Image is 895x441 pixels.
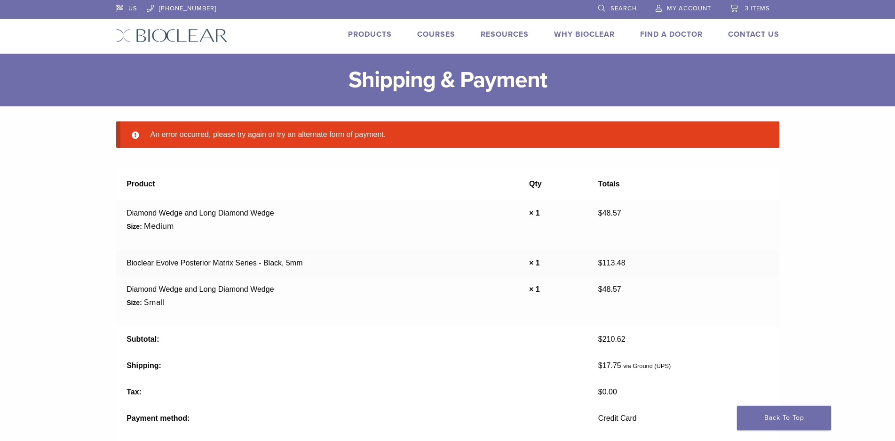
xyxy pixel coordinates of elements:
th: Tax: [116,379,588,405]
th: Qty [518,168,587,200]
p: Small [144,295,164,309]
p: Medium [144,219,174,233]
span: Search [610,5,637,12]
span: $ [598,209,602,217]
small: via Ground (UPS) [623,362,671,369]
bdi: 48.57 [598,209,621,217]
strong: × 1 [529,259,540,267]
th: Payment method: [116,405,588,432]
td: Diamond Wedge and Long Diamond Wedge [116,200,519,250]
td: Bioclear Evolve Posterior Matrix Series - Black, 5mm [116,250,519,276]
span: $ [598,388,602,396]
a: Resources [481,30,529,39]
th: Product [116,168,519,200]
a: Back To Top [737,406,831,430]
span: 3 items [745,5,770,12]
td: Diamond Wedge and Long Diamond Wedge [116,276,519,326]
strong: Size: [127,222,142,232]
a: Why Bioclear [554,30,615,39]
th: Totals [587,168,779,200]
strong: × 1 [529,285,540,293]
a: Products [348,30,392,39]
bdi: 113.48 [598,259,626,267]
span: My Account [667,5,711,12]
bdi: 17.75 [598,361,621,369]
span: $ [598,361,602,369]
th: Shipping: [116,353,588,379]
a: Find A Doctor [640,30,703,39]
li: An error occurred, please try again or try an alternate form of payment. [147,129,764,140]
a: Contact Us [728,30,779,39]
strong: Size: [127,298,142,308]
img: Bioclear [116,29,228,42]
th: Subtotal: [116,326,588,353]
td: Credit Card [587,405,779,432]
span: $ [598,285,602,293]
a: Courses [417,30,455,39]
bdi: 210.62 [598,335,626,343]
span: $ [598,335,602,343]
bdi: 0.00 [598,388,617,396]
span: $ [598,259,602,267]
bdi: 48.57 [598,285,621,293]
strong: × 1 [529,209,540,217]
